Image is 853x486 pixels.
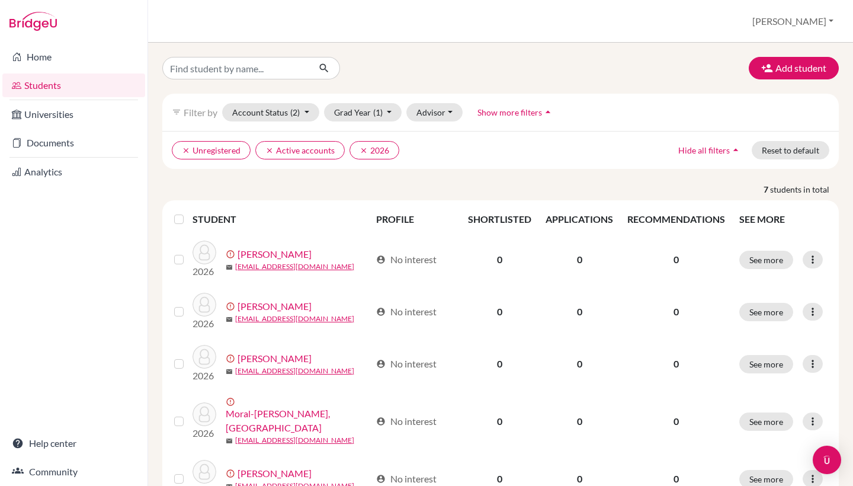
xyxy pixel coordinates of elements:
span: mail [226,368,233,375]
td: 0 [538,338,620,390]
button: See more [739,303,793,321]
button: Reset to default [752,141,829,159]
span: (1) [373,107,383,117]
div: Open Intercom Messenger [813,446,841,474]
img: Pearson, Molly [193,460,216,484]
button: [PERSON_NAME] [747,10,839,33]
td: 0 [461,390,538,453]
a: Community [2,460,145,484]
button: clearActive accounts [255,141,345,159]
button: clear2026 [349,141,399,159]
th: SHORTLISTED [461,205,538,234]
button: clearUnregistered [172,141,251,159]
span: account_circle [376,307,386,316]
p: 0 [627,472,725,486]
span: students in total [770,183,839,196]
button: Advisor [406,103,463,121]
p: 2026 [193,369,216,383]
div: No interest [376,414,437,429]
p: 2026 [193,426,216,440]
button: Grad Year(1) [324,103,402,121]
img: Elgey, Grace [193,293,216,316]
button: Hide all filtersarrow_drop_up [668,141,752,159]
a: [EMAIL_ADDRESS][DOMAIN_NAME] [235,261,354,272]
img: Moral-Foster, Isla [193,402,216,426]
td: 0 [461,286,538,338]
span: account_circle [376,255,386,264]
button: Add student [749,57,839,79]
i: clear [182,146,190,155]
button: Account Status(2) [222,103,319,121]
span: mail [226,316,233,323]
div: No interest [376,472,437,486]
td: 0 [538,286,620,338]
i: arrow_drop_up [542,106,554,118]
span: account_circle [376,359,386,369]
a: [EMAIL_ADDRESS][DOMAIN_NAME] [235,435,354,446]
p: 0 [627,357,725,371]
img: Bridge-U [9,12,57,31]
th: RECOMMENDATIONS [620,205,732,234]
span: error_outline [226,250,238,259]
td: 0 [461,234,538,286]
span: Show more filters [477,107,542,117]
span: (2) [290,107,300,117]
i: clear [265,146,274,155]
span: mail [226,437,233,445]
p: 0 [627,252,725,267]
th: APPLICATIONS [538,205,620,234]
span: Filter by [184,107,217,118]
i: arrow_drop_up [730,144,742,156]
a: [EMAIL_ADDRESS][DOMAIN_NAME] [235,314,354,324]
a: Universities [2,103,145,126]
button: See more [739,413,793,431]
p: 0 [627,414,725,429]
img: McGowan, Mackenzie [193,345,216,369]
a: Analytics [2,160,145,184]
td: 0 [538,390,620,453]
a: [PERSON_NAME] [238,351,312,366]
button: Show more filtersarrow_drop_up [467,103,564,121]
img: Blakesley, Mathilda [193,241,216,264]
span: account_circle [376,417,386,426]
td: 0 [538,234,620,286]
span: error_outline [226,469,238,478]
span: mail [226,264,233,271]
th: PROFILE [369,205,461,234]
a: Documents [2,131,145,155]
i: filter_list [172,107,181,117]
a: Help center [2,431,145,455]
td: 0 [461,338,538,390]
p: 2026 [193,264,216,279]
div: No interest [376,252,437,267]
p: 0 [627,305,725,319]
i: clear [360,146,368,155]
th: STUDENT [193,205,368,234]
div: No interest [376,305,437,319]
th: SEE MORE [732,205,834,234]
strong: 7 [764,183,770,196]
button: See more [739,251,793,269]
div: No interest [376,357,437,371]
a: [EMAIL_ADDRESS][DOMAIN_NAME] [235,366,354,376]
a: Home [2,45,145,69]
a: [PERSON_NAME] [238,247,312,261]
button: See more [739,355,793,373]
input: Find student by name... [162,57,309,79]
a: Students [2,73,145,97]
a: [PERSON_NAME] [238,466,312,481]
span: Hide all filters [678,145,730,155]
a: [PERSON_NAME] [238,299,312,314]
span: error_outline [226,354,238,363]
p: 2026 [193,316,216,331]
span: error_outline [226,397,238,407]
span: account_circle [376,474,386,484]
a: Moral-[PERSON_NAME], [GEOGRAPHIC_DATA] [226,407,370,435]
span: error_outline [226,302,238,311]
